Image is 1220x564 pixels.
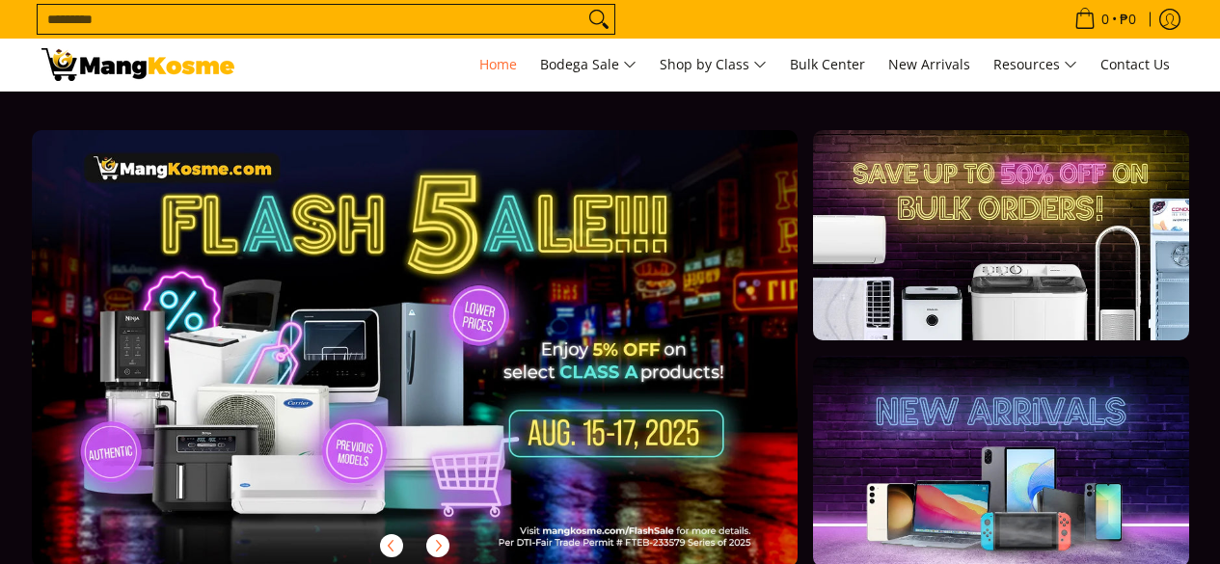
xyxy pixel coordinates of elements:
[660,53,767,77] span: Shop by Class
[650,39,776,91] a: Shop by Class
[1098,13,1112,26] span: 0
[254,39,1179,91] nav: Main Menu
[479,55,517,73] span: Home
[1091,39,1179,91] a: Contact Us
[1117,13,1139,26] span: ₱0
[1069,9,1142,30] span: •
[984,39,1087,91] a: Resources
[530,39,646,91] a: Bodega Sale
[790,55,865,73] span: Bulk Center
[1100,55,1170,73] span: Contact Us
[879,39,980,91] a: New Arrivals
[993,53,1077,77] span: Resources
[780,39,875,91] a: Bulk Center
[540,53,637,77] span: Bodega Sale
[583,5,614,34] button: Search
[470,39,527,91] a: Home
[888,55,970,73] span: New Arrivals
[41,48,234,81] img: Mang Kosme: Your Home Appliances Warehouse Sale Partner!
